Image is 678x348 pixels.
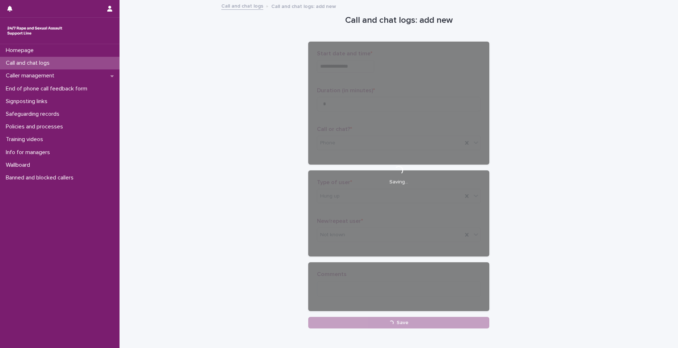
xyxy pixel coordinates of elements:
button: Save [308,317,489,328]
p: Training videos [3,136,49,143]
span: Save [397,320,409,325]
p: Policies and processes [3,123,69,130]
p: Homepage [3,47,39,54]
p: Call and chat logs: add new [271,2,336,10]
p: Info for managers [3,149,56,156]
a: Call and chat logs [221,1,263,10]
p: End of phone call feedback form [3,85,93,92]
img: rhQMoQhaT3yELyF149Cw [6,24,64,38]
p: Call and chat logs [3,60,55,67]
p: Wallboard [3,162,36,169]
p: Saving… [389,179,408,185]
p: Signposting links [3,98,53,105]
p: Banned and blocked callers [3,174,79,181]
p: Caller management [3,72,60,79]
p: Safeguarding records [3,111,65,118]
h1: Call and chat logs: add new [308,15,489,26]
